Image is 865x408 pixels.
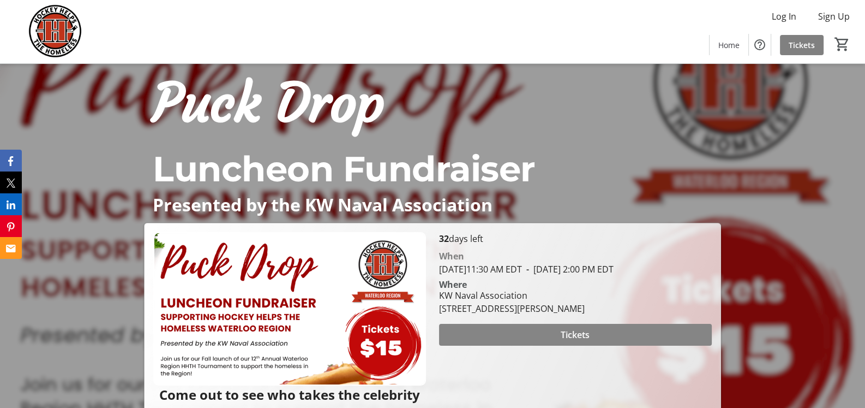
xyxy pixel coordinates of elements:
[153,195,712,214] p: Presented by the KW Naval Association
[439,289,585,302] div: KW Naval Association
[710,35,748,55] a: Home
[522,263,533,275] span: -
[153,70,385,136] span: Puck Drop
[832,34,852,54] button: Cart
[789,39,815,51] span: Tickets
[153,232,426,386] img: Campaign CTA Media Photo
[439,280,467,289] div: Where
[718,39,740,51] span: Home
[522,263,614,275] span: [DATE] 2:00 PM EDT
[439,324,712,346] button: Tickets
[439,232,712,245] p: days left
[439,233,449,245] span: 32
[763,8,805,25] button: Log In
[780,35,824,55] a: Tickets
[561,328,590,341] span: Tickets
[153,143,712,195] p: Luncheon Fundraiser
[439,302,585,315] div: [STREET_ADDRESS][PERSON_NAME]
[749,34,771,56] button: Help
[439,263,522,275] span: [DATE] 11:30 AM EDT
[809,8,858,25] button: Sign Up
[7,4,104,59] img: Hockey Helps the Homeless's Logo
[439,250,464,263] div: When
[772,10,796,23] span: Log In
[818,10,850,23] span: Sign Up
